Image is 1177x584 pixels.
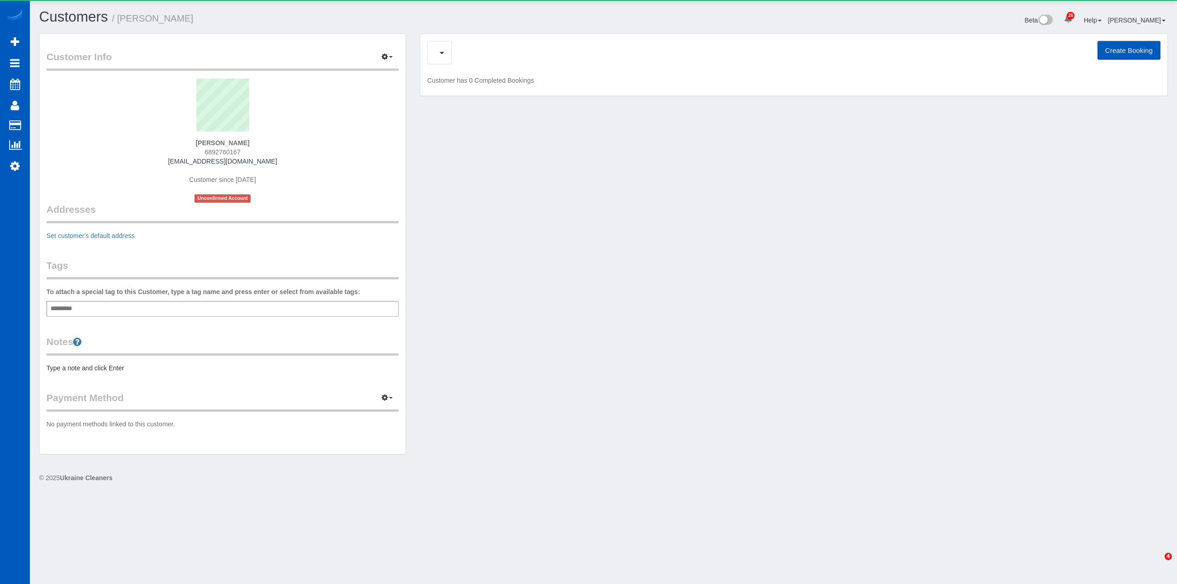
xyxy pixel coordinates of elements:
[46,50,399,71] legend: Customer Info
[168,158,277,165] a: [EMAIL_ADDRESS][DOMAIN_NAME]
[427,76,1160,85] p: Customer has 0 Completed Bookings
[46,391,399,412] legend: Payment Method
[195,139,249,147] strong: [PERSON_NAME]
[1165,553,1172,560] span: 4
[1067,12,1074,19] span: 26
[194,194,251,202] span: Unconfirmed Account
[1025,17,1053,24] a: Beta
[46,259,399,279] legend: Tags
[1146,553,1168,575] iframe: Intercom live chat
[46,287,360,296] label: To attach a special tag to this Customer, type a tag name and press enter or select from availabl...
[46,363,399,373] pre: Type a note and click Enter
[1084,17,1102,24] a: Help
[1059,9,1077,29] a: 26
[46,420,399,429] p: No payment methods linked to this customer.
[6,9,24,22] img: Automaid Logo
[189,176,256,183] span: Customer since [DATE]
[1108,17,1166,24] a: [PERSON_NAME]
[39,473,1168,482] div: © 2025
[1038,15,1053,27] img: New interface
[205,148,240,156] span: 6892760167
[112,13,194,23] small: / [PERSON_NAME]
[46,232,135,239] a: Set customer's default address
[46,335,399,356] legend: Notes
[39,9,108,25] a: Customers
[1097,41,1160,60] button: Create Booking
[60,474,112,482] strong: Ukraine Cleaners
